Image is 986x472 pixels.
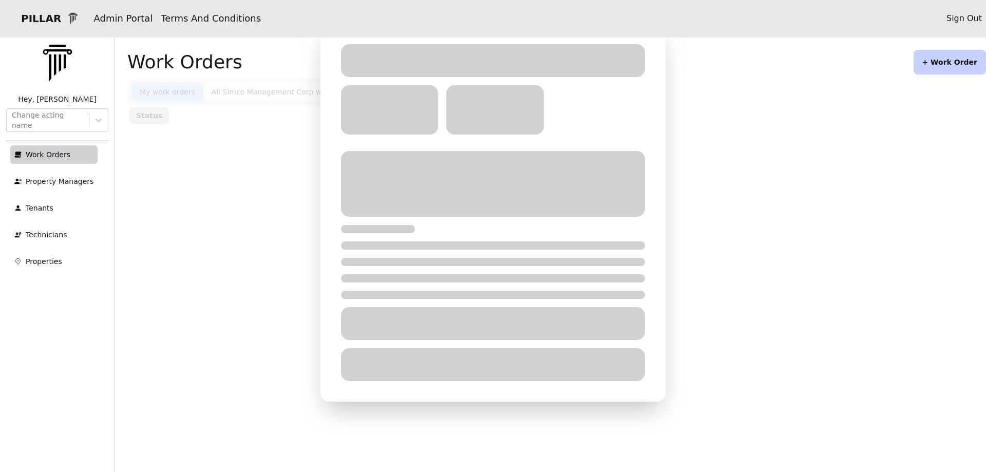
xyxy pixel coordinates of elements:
a: PILLAR [4,6,89,31]
a: Sign Out [946,12,982,25]
a: Terms And Conditions [161,13,261,24]
p: PILLAR [13,11,61,26]
img: 1 [65,11,81,26]
a: Admin Portal [93,13,153,24]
